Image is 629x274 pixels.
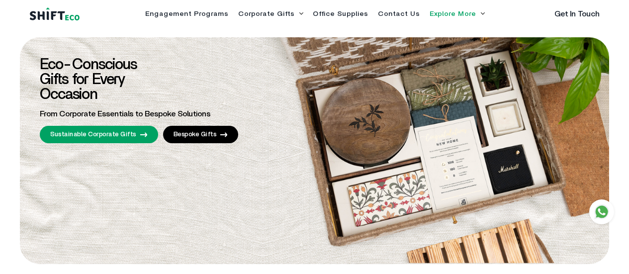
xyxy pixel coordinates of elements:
[313,10,368,17] a: Office Supplies
[40,126,158,143] a: Sustainable Corporate Gifts
[378,10,420,17] a: Contact Us
[430,10,476,17] a: Explore More
[238,10,294,17] a: Corporate Gifts
[40,57,137,102] span: Eco-Conscious Gifts for Every Occasion
[40,110,210,118] span: From Corporate Essentials to Bespoke Solutions
[145,10,228,17] a: Engagement Programs
[554,10,600,18] a: Get In Touch
[163,126,239,143] a: Bespoke Gifts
